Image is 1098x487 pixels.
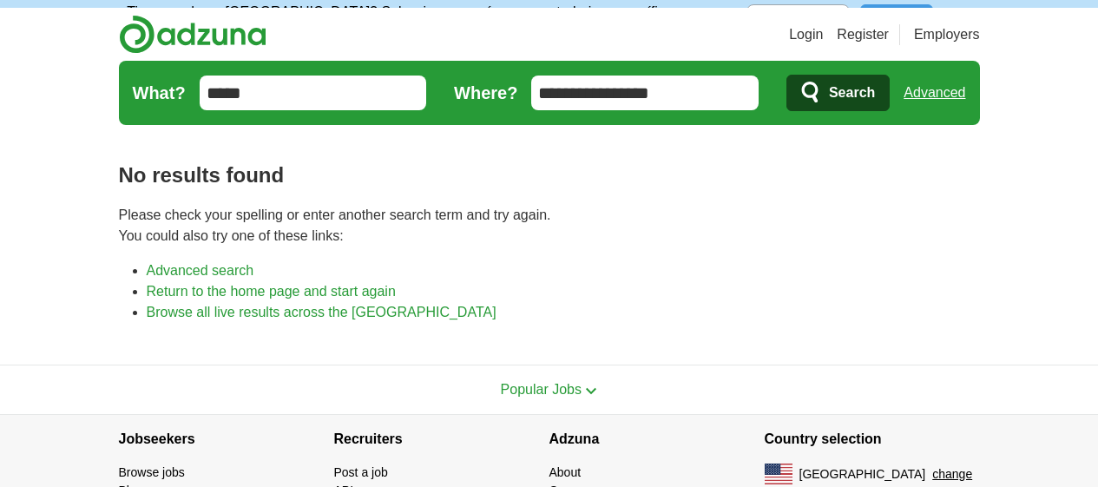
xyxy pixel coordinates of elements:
a: Return to the home page and start again [147,284,396,299]
img: icon_close_no_bg.svg [943,4,980,41]
span: [GEOGRAPHIC_DATA] [799,465,926,484]
button: Search [786,75,890,111]
a: Register [837,24,889,45]
a: Browse jobs [119,465,185,479]
label: Where? [454,80,517,106]
a: Advanced search [147,263,254,278]
p: Please check your spelling or enter another search term and try again. You could also try one of ... [119,205,980,247]
img: Adzuna logo [119,15,266,54]
a: Post a job [334,465,388,479]
a: Advanced [904,76,965,110]
p: ¿Tienes sede en [GEOGRAPHIC_DATA]? Seleccione su país para ver trabajos específicos para su ubica... [119,2,746,43]
a: Browse all live results across the [GEOGRAPHIC_DATA] [147,305,496,319]
button: Seguir [860,4,933,41]
a: Employers [914,24,980,45]
a: Login [789,24,823,45]
span: Search [829,76,875,110]
label: What? [133,80,186,106]
button: change [932,465,972,484]
img: US flag [765,464,792,484]
a: About [549,465,582,479]
span: Popular Jobs [501,382,582,397]
h1: No results found [119,160,980,191]
h4: Country selection [765,415,980,464]
img: toggle icon [585,387,597,395]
